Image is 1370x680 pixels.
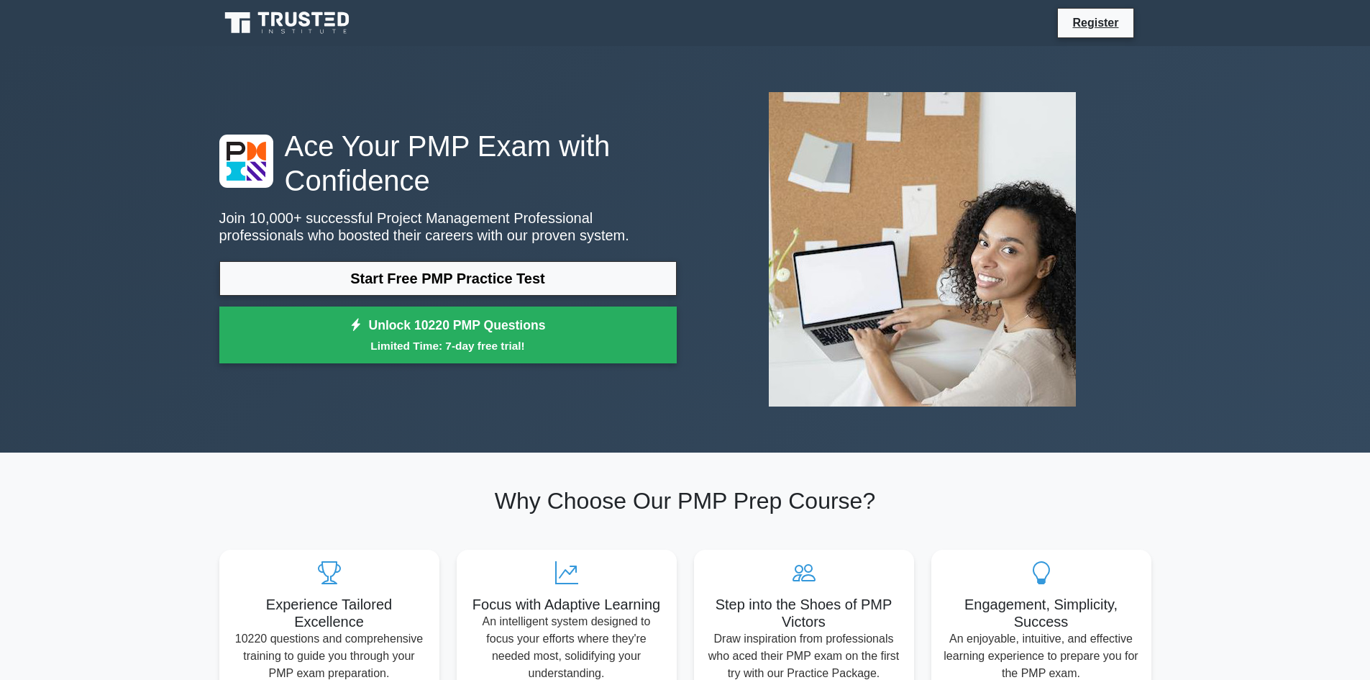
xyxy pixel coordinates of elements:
[219,261,677,296] a: Start Free PMP Practice Test
[231,596,428,630] h5: Experience Tailored Excellence
[1064,14,1127,32] a: Register
[219,209,677,244] p: Join 10,000+ successful Project Management Professional professionals who boosted their careers w...
[943,596,1140,630] h5: Engagement, Simplicity, Success
[219,129,677,198] h1: Ace Your PMP Exam with Confidence
[219,487,1151,514] h2: Why Choose Our PMP Prep Course?
[705,596,903,630] h5: Step into the Shoes of PMP Victors
[219,307,677,364] a: Unlock 10220 PMP QuestionsLimited Time: 7-day free trial!
[237,337,659,354] small: Limited Time: 7-day free trial!
[468,596,665,613] h5: Focus with Adaptive Learning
